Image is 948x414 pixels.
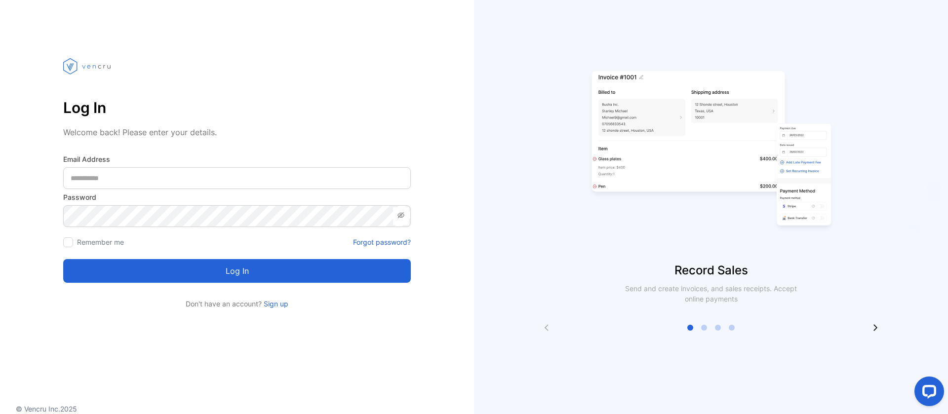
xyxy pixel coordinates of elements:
p: Log In [63,96,411,119]
img: vencru logo [63,39,113,93]
p: Record Sales [474,262,948,279]
button: Log in [63,259,411,283]
a: Forgot password? [353,237,411,247]
label: Password [63,192,411,202]
p: Don't have an account? [63,299,411,309]
p: Welcome back! Please enter your details. [63,126,411,138]
img: slider image [588,39,834,262]
a: Sign up [262,300,288,308]
p: Send and create invoices, and sales receipts. Accept online payments [616,283,806,304]
label: Remember me [77,238,124,246]
iframe: LiveChat chat widget [907,373,948,414]
label: Email Address [63,154,411,164]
